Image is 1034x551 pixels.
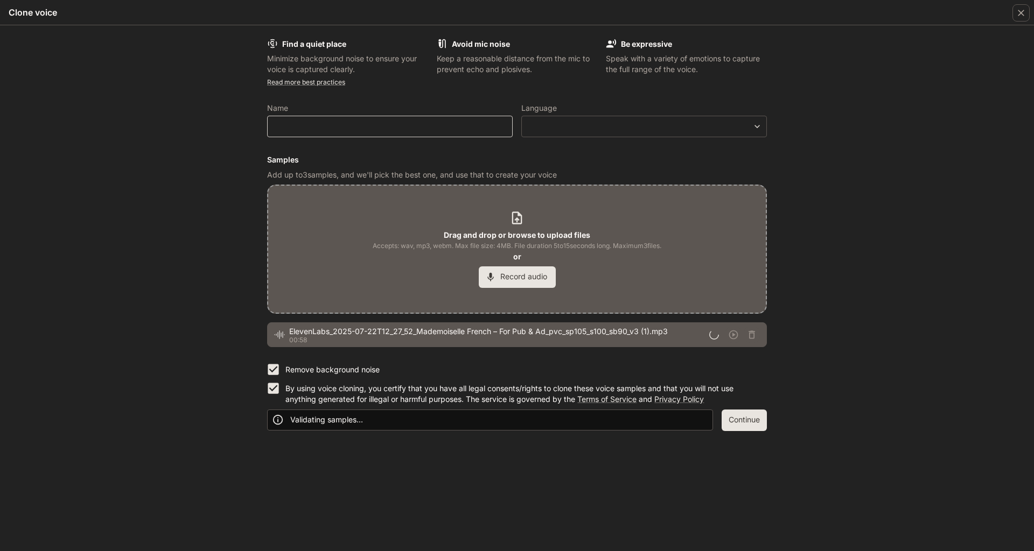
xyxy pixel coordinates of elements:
[452,39,510,48] b: Avoid mic noise
[285,383,758,405] p: By using voice cloning, you certify that you have all legal consents/rights to clone these voice ...
[267,53,428,75] p: Minimize background noise to ensure your voice is captured clearly.
[722,409,767,431] button: Continue
[513,252,521,261] b: or
[522,121,766,132] div: ​
[577,394,637,404] a: Terms of Service
[521,104,557,112] p: Language
[437,53,598,75] p: Keep a reasonable distance from the mic to prevent echo and plosives.
[289,326,709,337] span: ElevenLabs_2025-07-22T12_27_52_Mademoiselle French – For Pub & Ad_pvc_sp105_s100_sb90_v3 (1).mp3
[290,410,363,429] div: Validating samples...
[267,104,288,112] p: Name
[267,169,767,180] p: Add up to 3 samples, and we'll pick the best one, and use that to create your voice
[289,337,709,343] p: 00:58
[444,230,590,239] b: Drag and drop or browse to upload files
[621,39,672,48] b: Be expressive
[606,53,767,75] p: Speak with a variety of emotions to capture the full range of the voice.
[373,241,661,251] span: Accepts: wav, mp3, webm. Max file size: 4MB. File duration 5 to 15 seconds long. Maximum 3 files.
[479,266,556,288] button: Record audio
[267,154,767,165] h6: Samples
[654,394,704,404] a: Privacy Policy
[267,78,345,86] a: Read more best practices
[282,39,346,48] b: Find a quiet place
[9,6,57,18] h5: Clone voice
[285,364,380,375] p: Remove background noise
